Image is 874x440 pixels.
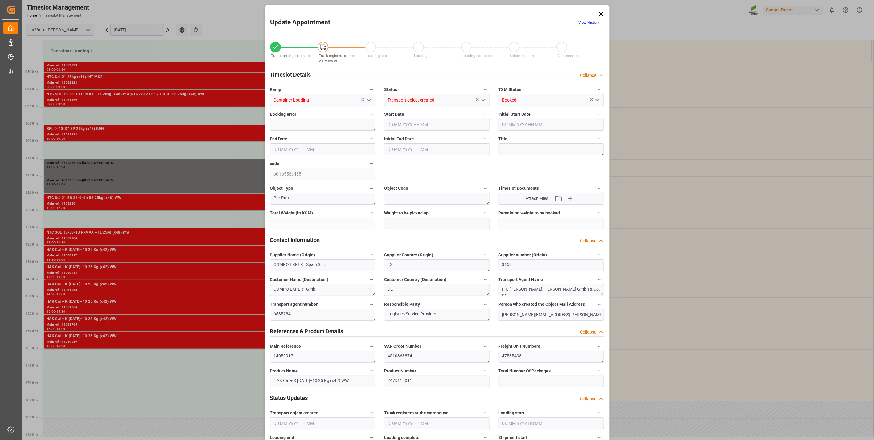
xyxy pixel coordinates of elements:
[367,276,375,284] button: Customer Name (Destination)
[596,367,604,375] button: Total Number Of Packages
[270,394,308,402] h2: Status Updates
[384,111,404,118] span: Start Date
[499,276,543,283] span: Transport Agent Name
[270,185,293,192] span: Object Type
[499,343,540,350] span: Freight Unit Numbers
[270,410,319,416] span: Transport object created
[580,329,597,335] div: Collapse
[596,251,604,259] button: Supplier number (Origin)
[270,160,280,167] span: code
[270,18,330,27] h2: Update Appointment
[499,136,508,142] span: Title
[319,54,354,63] span: Truck registers at the warehouse
[580,238,597,244] div: Collapse
[270,111,297,118] span: Booking error
[596,342,604,350] button: Freight Unit Numbers
[367,184,375,192] button: Object Type
[270,70,311,79] h2: Timeslot Details
[367,54,389,58] span: Loading start
[482,276,490,284] button: Customer Country (Destination)
[270,86,281,93] span: Ramp
[270,309,376,321] textarea: 6585284
[510,54,534,58] span: Shipment start
[270,143,376,155] input: DD.MM.YYYY HH:MM
[499,351,604,363] textarea: 47585498
[270,343,301,350] span: Main Reference
[270,252,315,258] span: Supplier Name (Origin)
[384,343,421,350] span: SAP Order Number
[367,409,375,417] button: Transport object created
[384,351,490,363] textarea: 4510363874
[462,54,492,58] span: Loading complete
[271,54,312,58] span: Transport object created
[367,367,375,375] button: Product Name
[270,301,318,308] span: Transport agent number
[482,251,490,259] button: Supplier Country (Origin)
[384,301,420,308] span: Responsible Party
[482,367,490,375] button: Product Number
[499,368,551,374] span: Total Number Of Packages
[482,85,490,93] button: Status
[596,135,604,143] button: Title
[596,85,604,93] button: TSM Status
[384,94,490,106] input: Type to search/select
[384,276,446,283] span: Customer Country (Destination)
[499,111,531,118] span: Initial Start Date
[367,251,375,259] button: Supplier Name (Origin)
[557,54,581,58] span: Shipment end
[384,119,490,131] input: DD.MM.YYYY HH:MM
[482,209,490,217] button: Weight to be picked up
[596,209,604,217] button: Remaining weight to be booked
[367,85,375,93] button: Ramp
[499,210,560,216] span: Remaining weight to be booked
[482,135,490,143] button: Initial End Date
[478,95,487,105] button: open menu
[593,95,602,105] button: open menu
[367,160,375,168] button: code
[384,368,416,374] span: Product Number
[384,86,397,93] span: Status
[384,284,490,296] textarea: DE
[579,20,600,25] a: View History
[482,184,490,192] button: Object Code
[270,276,329,283] span: Customer Name (Destination)
[384,252,433,258] span: Supplier Country (Origin)
[384,410,449,416] span: Truck registers at the warehouse
[580,396,597,402] div: Collapse
[270,136,288,142] span: End Date
[596,409,604,417] button: Loading start
[270,376,376,387] textarea: HAK Cal + K [DATE]+10 25 Kg (x42) WW
[367,342,375,350] button: Main Reference
[499,410,525,416] span: Loading start
[596,276,604,284] button: Transport Agent Name
[384,185,408,192] span: Object Code
[384,259,490,271] textarea: ES
[364,95,373,105] button: open menu
[482,409,490,417] button: Truck registers at the warehouse
[499,185,539,192] span: Timeslot Documents
[270,368,298,374] span: Product Name
[499,119,604,131] input: DD.MM.YYYY HH:MM
[499,252,547,258] span: Supplier number (Origin)
[499,284,604,296] textarea: FR. [PERSON_NAME] [PERSON_NAME] Gmbh & Co. KG
[526,195,548,202] span: Attach Files
[270,94,376,106] input: Type to search/select
[367,135,375,143] button: End Date
[270,236,320,244] h2: Contact Information
[270,351,376,363] textarea: 14050917
[367,209,375,217] button: Total Weight (in KGM)
[384,210,429,216] span: Weight to be picked up
[580,72,597,79] div: Collapse
[596,300,604,308] button: Person who created the Object Mail Address
[596,184,604,192] button: Timeslot Documents
[414,54,435,58] span: Loading end
[384,376,490,387] textarea: 2475112011
[482,300,490,308] button: Responsible Party
[270,259,376,271] textarea: COMPO EXPERT Spain S.L.
[499,259,604,271] textarea: 3150
[270,417,376,429] input: DD.MM.YYYY HH:MM
[499,86,522,93] span: TSM Status
[482,342,490,350] button: SAP Order Number
[499,417,604,429] input: DD.MM.YYYY HH:MM
[384,309,490,321] textarea: Logistics Service Provider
